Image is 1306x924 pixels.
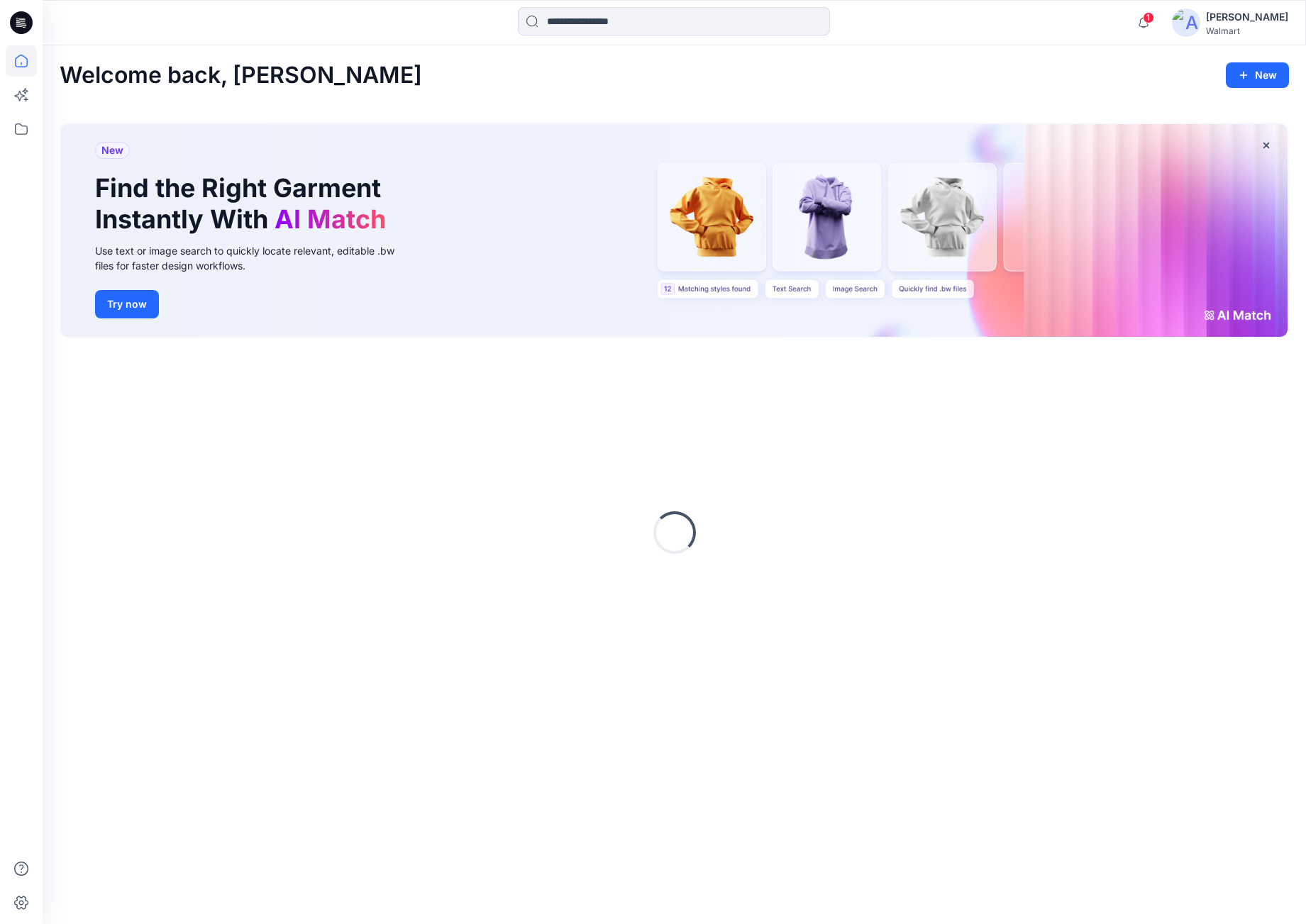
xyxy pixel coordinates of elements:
img: avatar [1172,9,1200,37]
button: Try now [95,290,159,318]
div: [PERSON_NAME] [1206,9,1288,26]
h1: Find the Right Garment Instantly With [95,173,393,234]
div: Walmart [1206,26,1288,36]
span: 1 [1143,12,1154,23]
h2: Welcome back, [PERSON_NAME] [60,62,422,89]
span: AI Match [275,204,386,235]
button: New [1226,62,1289,88]
span: New [101,142,123,159]
div: Use text or image search to quickly locate relevant, editable .bw files for faster design workflows. [95,243,414,273]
